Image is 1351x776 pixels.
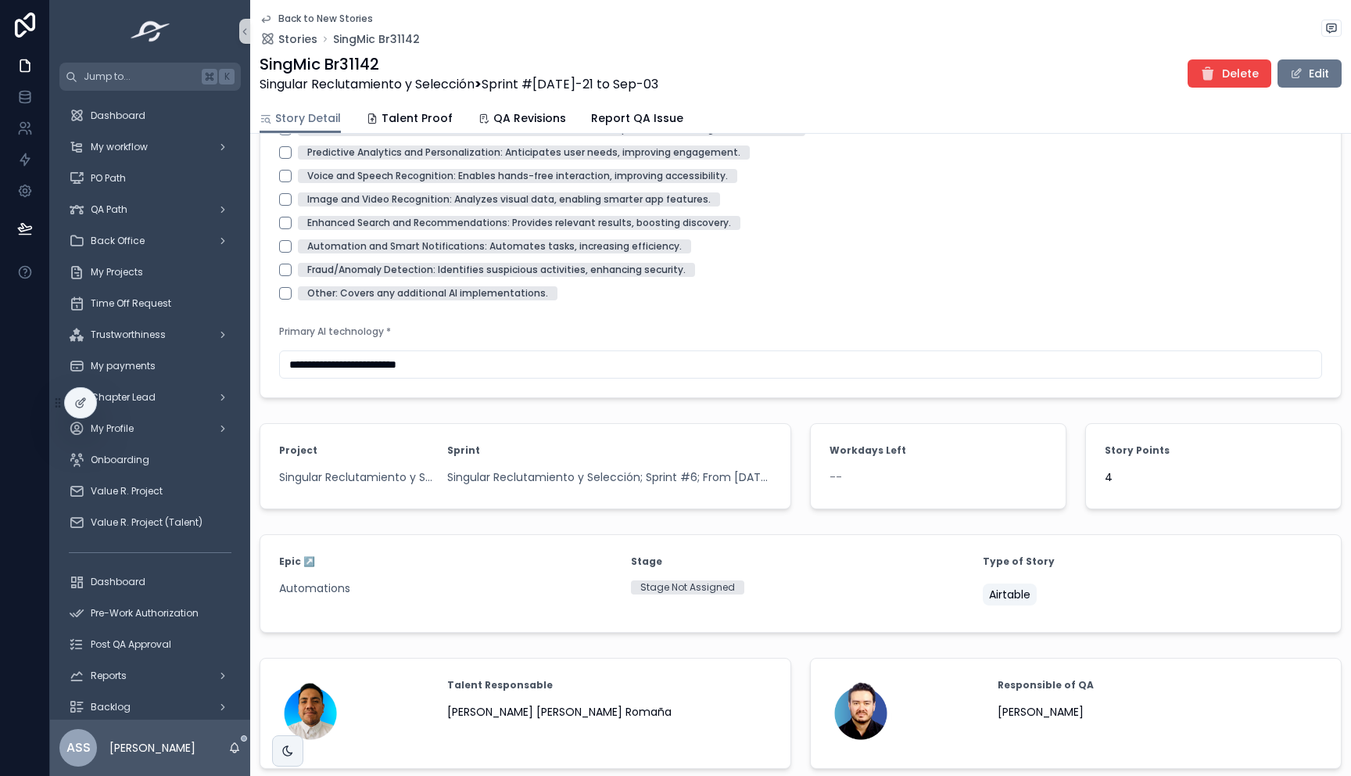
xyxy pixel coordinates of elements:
[260,104,341,134] a: Story Detail
[59,289,241,318] a: Time Off Request
[279,444,317,457] strong: Project
[998,704,1084,720] span: [PERSON_NAME]
[493,110,566,126] span: QA Revisions
[59,630,241,659] a: Post QA Approval
[1188,59,1271,88] button: Delete
[59,415,241,443] a: My Profile
[220,70,233,83] span: K
[591,110,683,126] span: Report QA Issue
[478,104,566,135] a: QA Revisions
[50,91,250,720] div: scrollable content
[109,740,195,756] p: [PERSON_NAME]
[279,580,350,596] a: Automations
[275,110,341,126] span: Story Detail
[66,738,91,757] span: ASS
[260,13,373,25] a: Back to New Stories
[91,141,148,153] span: My workflow
[91,670,127,682] span: Reports
[307,216,731,230] div: Enhanced Search and Recommendations: Provides relevant results, boosting discovery.
[91,422,134,435] span: My Profile
[59,196,241,224] a: QA Path
[59,352,241,380] a: My payments
[84,70,195,83] span: Jump to...
[126,19,175,44] img: App logo
[91,391,156,404] span: Chapter Lead
[631,555,662,568] strong: Stage
[1278,59,1342,88] button: Edit
[59,599,241,627] a: Pre-Work Authorization
[59,508,241,537] a: Value R. Project (Talent)
[91,454,149,466] span: Onboarding
[366,104,453,135] a: Talent Proof
[989,587,1030,602] span: Airtable
[91,607,199,620] span: Pre-Work Authorization
[91,329,166,341] span: Trustworthiness
[59,321,241,349] a: Trustworthiness
[91,576,145,588] span: Dashboard
[333,31,420,47] a: SingMic Br31142
[591,104,683,135] a: Report QA Issue
[59,133,241,161] a: My workflow
[59,164,241,192] a: PO Path
[260,75,658,94] span: Singular Reclutamiento y Selección Sprint #[DATE]-21 to Sep-03
[830,469,842,485] span: --
[307,192,711,207] div: Image and Video Recognition: Analyzes visual data, enabling smarter app features.
[447,469,772,485] a: Singular Reclutamiento y Selección; Sprint #6; From [DATE] to [DATE]
[447,679,553,692] strong: Talent Responsable
[91,235,145,247] span: Back Office
[91,485,163,498] span: Value R. Project
[307,263,686,277] div: Fraud/Anomaly Detection: Identifies suspicious activities, enhancing security.
[91,297,171,310] span: Time Off Request
[59,446,241,474] a: Onboarding
[279,555,315,568] strong: Epic ↗️
[983,555,1055,568] strong: Type of Story
[447,444,480,457] strong: Sprint
[59,662,241,690] a: Reports
[998,679,1094,692] strong: Responsible of QA
[59,693,241,721] a: Backlog
[260,53,658,75] h1: SingMic Br31142
[475,75,482,93] strong: >
[59,383,241,411] a: Chapter Lead
[91,516,202,529] span: Value R. Project (Talent)
[307,145,740,160] div: Predictive Analytics and Personalization: Anticipates user needs, improving engagement.
[91,638,171,651] span: Post QA Approval
[91,172,126,185] span: PO Path
[59,102,241,130] a: Dashboard
[279,469,435,485] a: Singular Reclutamiento y Selección
[91,203,127,216] span: QA Path
[59,63,241,91] button: Jump to...K
[59,568,241,596] a: Dashboard
[278,13,373,25] span: Back to New Stories
[260,31,317,47] a: Stories
[307,169,728,183] div: Voice and Speech Recognition: Enables hands-free interaction, improving accessibility.
[307,286,548,300] div: Other: Covers any additional AI implementations.
[91,701,131,713] span: Backlog
[59,258,241,286] a: My Projects
[830,444,906,457] strong: Workdays Left
[279,325,391,338] span: Primary AI technology *
[307,239,682,253] div: Automation and Smart Notifications: Automates tasks, increasing efficiency.
[1222,66,1259,81] span: Delete
[1105,444,1170,457] strong: Story Points
[640,580,735,595] div: Stage Not Assigned
[59,477,241,505] a: Value R. Project
[91,110,145,122] span: Dashboard
[1105,469,1322,485] span: 4
[59,227,241,255] a: Back Office
[91,360,156,372] span: My payments
[91,266,143,278] span: My Projects
[447,704,672,720] span: [PERSON_NAME] [PERSON_NAME] Romaña
[278,31,317,47] span: Stories
[382,110,453,126] span: Talent Proof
